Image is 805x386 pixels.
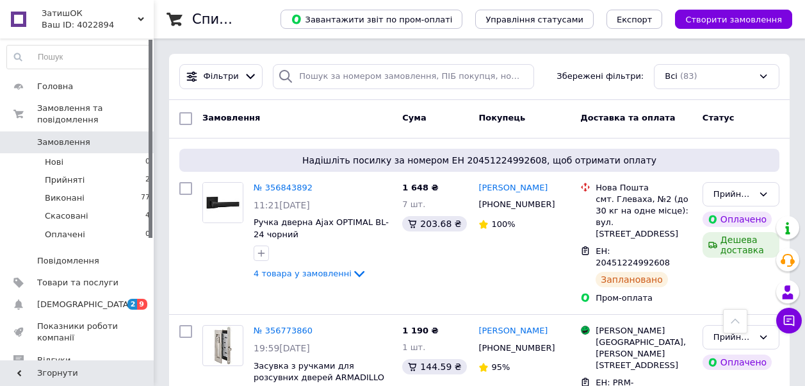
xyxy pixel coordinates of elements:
span: Надішліть посилку за номером ЕН 20451224992608, щоб отримати оплату [184,154,774,167]
span: 7 шт. [402,199,425,209]
a: Фото товару [202,325,243,366]
div: Оплачено [703,355,772,370]
span: Cума [402,113,426,122]
span: Статус [703,113,735,122]
a: 4 товара у замовленні [254,269,367,278]
span: 4 [145,210,150,222]
div: смт. Глеваха, №2 (до 30 кг на одне місце): вул. [STREET_ADDRESS] [596,194,692,240]
span: Головна [37,81,73,92]
span: 100% [491,219,515,229]
div: [PHONE_NUMBER] [476,340,557,357]
span: Виконані [45,192,85,204]
span: Створити замовлення [685,15,782,24]
input: Пошук за номером замовлення, ПІБ покупця, номером телефону, Email, номером накладної [273,64,534,89]
span: Замовлення та повідомлення [37,103,154,126]
span: Показники роботи компанії [37,321,118,344]
div: Дешева доставка [703,232,779,258]
a: № 356843892 [254,183,313,192]
span: Всі [665,71,678,83]
button: Експорт [606,10,663,29]
img: Фото товару [213,326,233,365]
button: Чат з покупцем [776,308,802,333]
span: 2 [145,174,150,186]
h1: Список замовлень [192,12,322,27]
span: Завантажити звіт по пром-оплаті [291,13,452,25]
span: Доставка та оплата [580,113,675,122]
input: Пошук [7,46,150,69]
div: Прийнято [713,331,753,344]
div: 203.68 ₴ [402,216,466,231]
div: [PHONE_NUMBER] [476,196,557,213]
span: Нові [45,156,63,168]
span: Збережені фільтри: [557,71,644,83]
a: [PERSON_NAME] [478,325,548,337]
span: 77 [141,192,150,204]
div: Ваш ID: 4022894 [42,19,154,31]
span: ЕН: 20451224992608 [596,246,670,268]
span: Товари та послуги [37,277,118,289]
div: Прийнято [713,188,753,201]
span: Скасовані [45,210,88,222]
span: 2 [127,299,138,310]
a: [PERSON_NAME] [478,182,548,194]
div: Пром-оплата [596,292,692,304]
span: ЗатишОК [42,8,138,19]
span: 11:21[DATE] [254,200,310,210]
span: Замовлення [202,113,260,122]
span: 1 шт. [402,342,425,352]
span: 1 648 ₴ [402,183,438,192]
div: Нова Пошта [596,182,692,194]
button: Створити замовлення [675,10,792,29]
span: Відгуки [37,355,70,366]
span: Замовлення [37,137,90,148]
span: 9 [137,299,147,310]
span: (83) [680,71,697,81]
div: [GEOGRAPHIC_DATA], [PERSON_NAME][STREET_ADDRESS] [596,337,692,372]
button: Завантажити звіт по пром-оплаті [281,10,462,29]
span: Оплачені [45,229,85,240]
div: Заплановано [596,272,668,287]
span: Управління статусами [485,15,583,24]
img: Фото товару [203,183,243,222]
a: Ручка дверна Ajax OPTIMAL BL-24 чорний [254,217,389,239]
span: Покупець [478,113,525,122]
span: [DEMOGRAPHIC_DATA] [37,299,132,310]
div: Оплачено [703,212,772,227]
a: Фото товару [202,182,243,223]
button: Управління статусами [475,10,594,29]
span: 0 [145,156,150,168]
a: № 356773860 [254,326,313,335]
span: Прийняті [45,174,85,186]
span: 4 товара у замовленні [254,269,352,278]
span: 95% [491,362,510,372]
a: Створити замовлення [662,14,792,24]
span: 1 190 ₴ [402,326,438,335]
span: 19:59[DATE] [254,343,310,353]
div: 144.59 ₴ [402,359,466,374]
span: Експорт [617,15,653,24]
div: [PERSON_NAME] [596,325,692,337]
span: 0 [145,229,150,240]
span: Повідомлення [37,255,99,267]
span: Фільтри [204,71,239,83]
